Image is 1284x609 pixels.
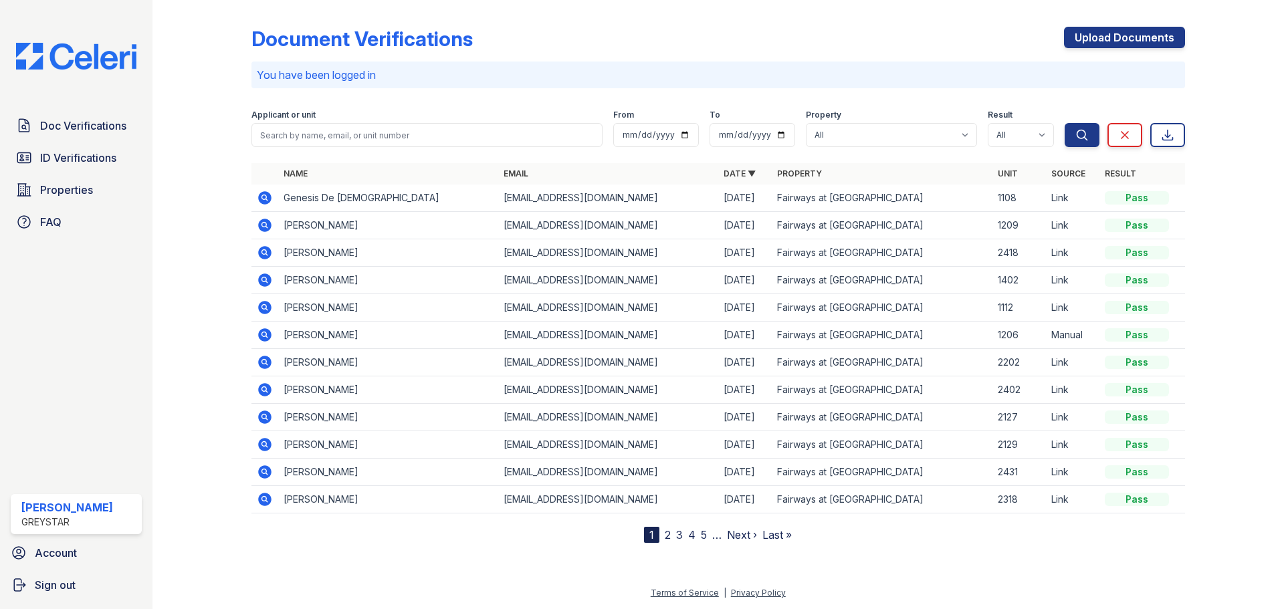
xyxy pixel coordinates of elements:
td: [DATE] [718,212,772,239]
img: CE_Logo_Blue-a8612792a0a2168367f1c8372b55b34899dd931a85d93a1a3d3e32e68fde9ad4.png [5,43,147,70]
td: [PERSON_NAME] [278,404,498,431]
td: [PERSON_NAME] [278,322,498,349]
td: Fairways at [GEOGRAPHIC_DATA] [772,486,992,513]
td: [PERSON_NAME] [278,431,498,459]
td: [EMAIL_ADDRESS][DOMAIN_NAME] [498,322,718,349]
td: Link [1046,376,1099,404]
span: Sign out [35,577,76,593]
label: Result [988,110,1012,120]
td: [EMAIL_ADDRESS][DOMAIN_NAME] [498,239,718,267]
a: Account [5,539,147,566]
a: Terms of Service [651,588,719,598]
td: [DATE] [718,486,772,513]
td: [PERSON_NAME] [278,486,498,513]
td: Link [1046,431,1099,459]
div: Document Verifications [251,27,473,51]
td: [EMAIL_ADDRESS][DOMAIN_NAME] [498,185,718,212]
td: [PERSON_NAME] [278,212,498,239]
label: Applicant or unit [251,110,316,120]
td: [PERSON_NAME] [278,376,498,404]
td: [EMAIL_ADDRESS][DOMAIN_NAME] [498,212,718,239]
td: [EMAIL_ADDRESS][DOMAIN_NAME] [498,376,718,404]
span: ID Verifications [40,150,116,166]
td: Link [1046,459,1099,486]
td: [PERSON_NAME] [278,294,498,322]
td: Link [1046,404,1099,431]
td: Fairways at [GEOGRAPHIC_DATA] [772,185,992,212]
td: Link [1046,185,1099,212]
td: [DATE] [718,267,772,294]
div: Pass [1105,410,1169,424]
td: [DATE] [718,294,772,322]
a: Source [1051,168,1085,178]
span: FAQ [40,214,62,230]
div: Pass [1105,465,1169,479]
a: FAQ [11,209,142,235]
td: 1402 [992,267,1046,294]
div: Pass [1105,493,1169,506]
td: Genesis De [DEMOGRAPHIC_DATA] [278,185,498,212]
td: 1209 [992,212,1046,239]
td: [PERSON_NAME] [278,267,498,294]
div: Pass [1105,246,1169,259]
td: Link [1046,267,1099,294]
a: Email [504,168,528,178]
a: Last » [762,528,792,541]
div: [PERSON_NAME] [21,499,113,515]
td: [DATE] [718,376,772,404]
a: Result [1105,168,1136,178]
td: [EMAIL_ADDRESS][DOMAIN_NAME] [498,294,718,322]
td: Link [1046,239,1099,267]
td: [DATE] [718,349,772,376]
a: Property [777,168,822,178]
td: 1108 [992,185,1046,212]
td: [DATE] [718,239,772,267]
a: Date ▼ [724,168,756,178]
td: Fairways at [GEOGRAPHIC_DATA] [772,459,992,486]
a: 4 [688,528,695,541]
a: 3 [676,528,683,541]
td: [PERSON_NAME] [278,459,498,486]
label: From [613,110,634,120]
td: Fairways at [GEOGRAPHIC_DATA] [772,267,992,294]
td: [EMAIL_ADDRESS][DOMAIN_NAME] [498,431,718,459]
div: Pass [1105,356,1169,369]
a: Doc Verifications [11,112,142,139]
td: [EMAIL_ADDRESS][DOMAIN_NAME] [498,404,718,431]
td: Link [1046,349,1099,376]
a: ID Verifications [11,144,142,171]
a: Name [284,168,308,178]
label: To [710,110,720,120]
td: [DATE] [718,185,772,212]
td: 2129 [992,431,1046,459]
td: [DATE] [718,459,772,486]
a: Unit [998,168,1018,178]
td: [EMAIL_ADDRESS][DOMAIN_NAME] [498,349,718,376]
div: Greystar [21,515,113,529]
td: Fairways at [GEOGRAPHIC_DATA] [772,322,992,349]
span: Doc Verifications [40,118,126,134]
div: Pass [1105,438,1169,451]
label: Property [806,110,841,120]
span: Account [35,545,77,561]
td: 1112 [992,294,1046,322]
td: 2418 [992,239,1046,267]
td: 1206 [992,322,1046,349]
a: 5 [701,528,707,541]
div: Pass [1105,219,1169,232]
td: Fairways at [GEOGRAPHIC_DATA] [772,431,992,459]
td: [DATE] [718,322,772,349]
td: [EMAIL_ADDRESS][DOMAIN_NAME] [498,267,718,294]
div: | [724,588,726,598]
td: 2127 [992,404,1046,431]
td: [PERSON_NAME] [278,239,498,267]
a: Properties [11,176,142,203]
td: Fairways at [GEOGRAPHIC_DATA] [772,212,992,239]
td: [DATE] [718,431,772,459]
td: Link [1046,294,1099,322]
td: 2318 [992,486,1046,513]
div: 1 [644,527,659,543]
a: Upload Documents [1064,27,1185,48]
td: Fairways at [GEOGRAPHIC_DATA] [772,349,992,376]
td: [EMAIL_ADDRESS][DOMAIN_NAME] [498,459,718,486]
